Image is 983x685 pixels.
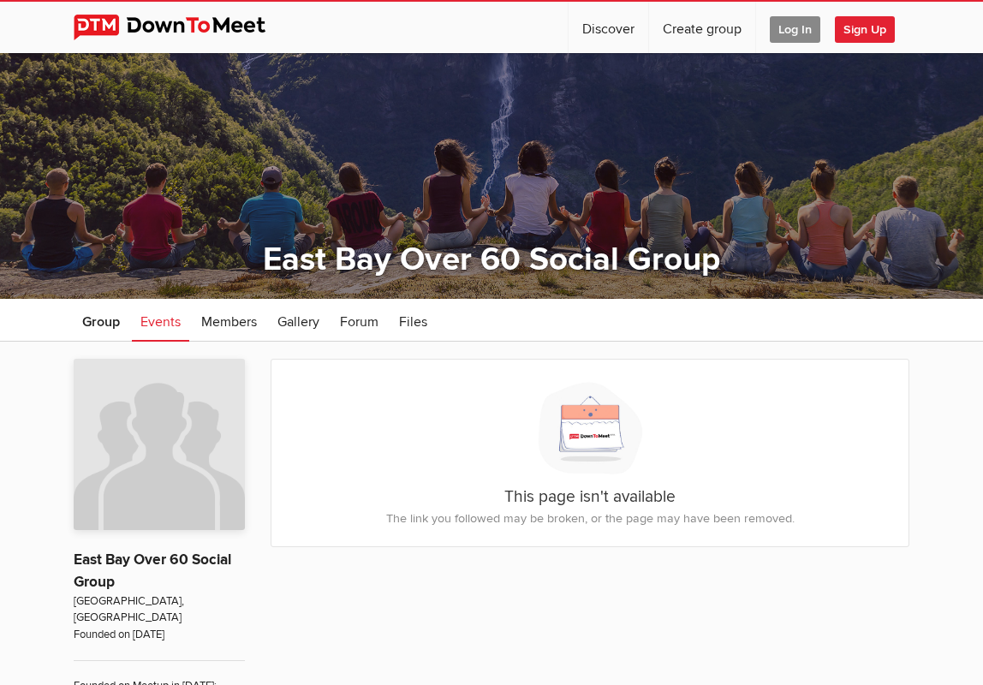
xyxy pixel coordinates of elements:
[201,313,257,331] span: Members
[74,593,245,627] span: [GEOGRAPHIC_DATA], [GEOGRAPHIC_DATA]
[271,360,909,546] div: This page isn't available
[340,313,378,331] span: Forum
[835,2,909,53] a: Sign Up
[263,240,720,279] a: East Bay Over 60 Social Group
[835,16,895,43] span: Sign Up
[74,15,292,40] img: DownToMeet
[569,2,648,53] a: Discover
[74,627,245,643] span: Founded on [DATE]
[269,299,328,342] a: Gallery
[649,2,755,53] a: Create group
[140,313,181,331] span: Events
[82,313,120,331] span: Group
[770,16,820,43] span: Log In
[289,509,891,528] p: The link you followed may be broken, or the page may have been removed.
[756,2,834,53] a: Log In
[132,299,189,342] a: Events
[331,299,387,342] a: Forum
[193,299,265,342] a: Members
[74,359,245,530] img: East Bay Over 60 Social Group
[74,299,128,342] a: Group
[399,313,427,331] span: Files
[390,299,436,342] a: Files
[74,551,231,591] a: East Bay Over 60 Social Group
[277,313,319,331] span: Gallery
